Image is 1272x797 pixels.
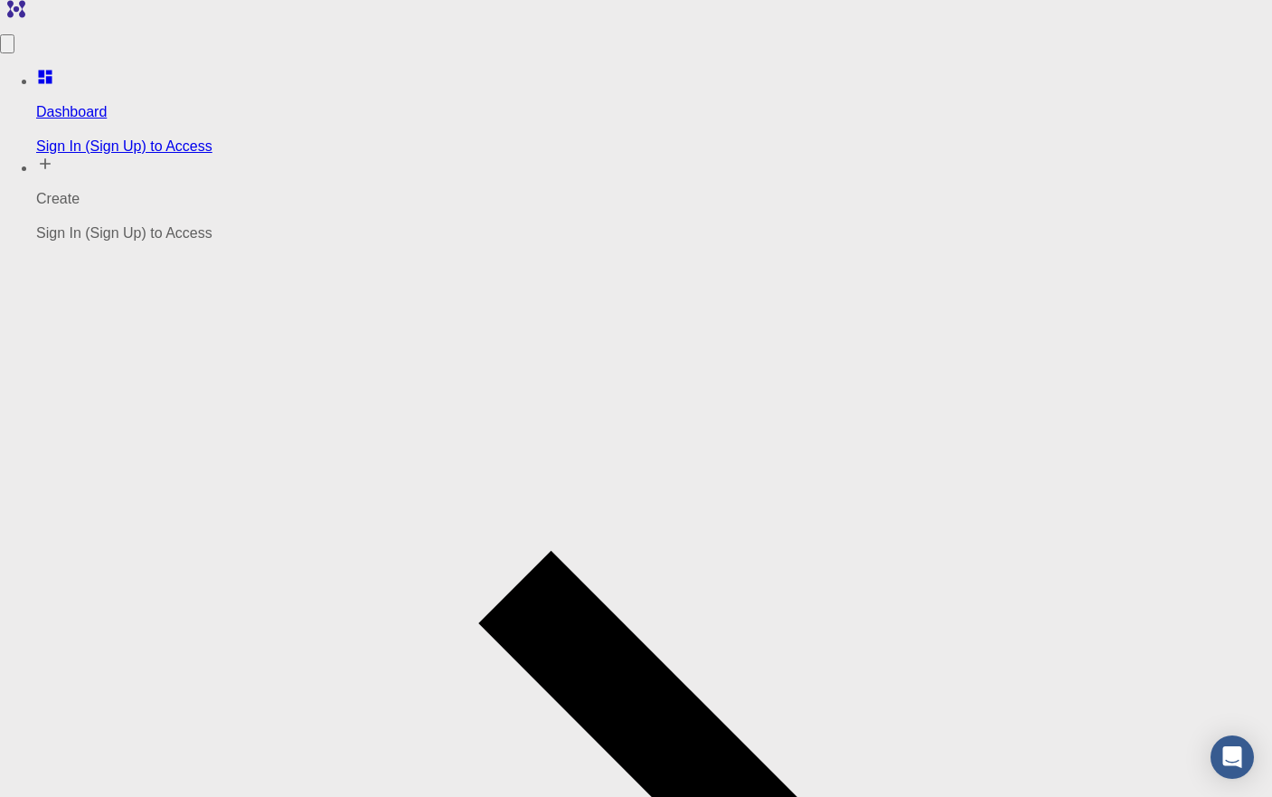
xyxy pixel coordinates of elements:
p: Create [36,191,1272,207]
div: Open Intercom Messenger [1211,735,1254,779]
span: Sign In (Sign Up) to Access [36,138,212,154]
p: Dashboard [36,104,1272,120]
a: DashboardSign In (Sign Up) to Access [36,68,1272,155]
span: Sign In (Sign Up) to Access [36,225,212,241]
